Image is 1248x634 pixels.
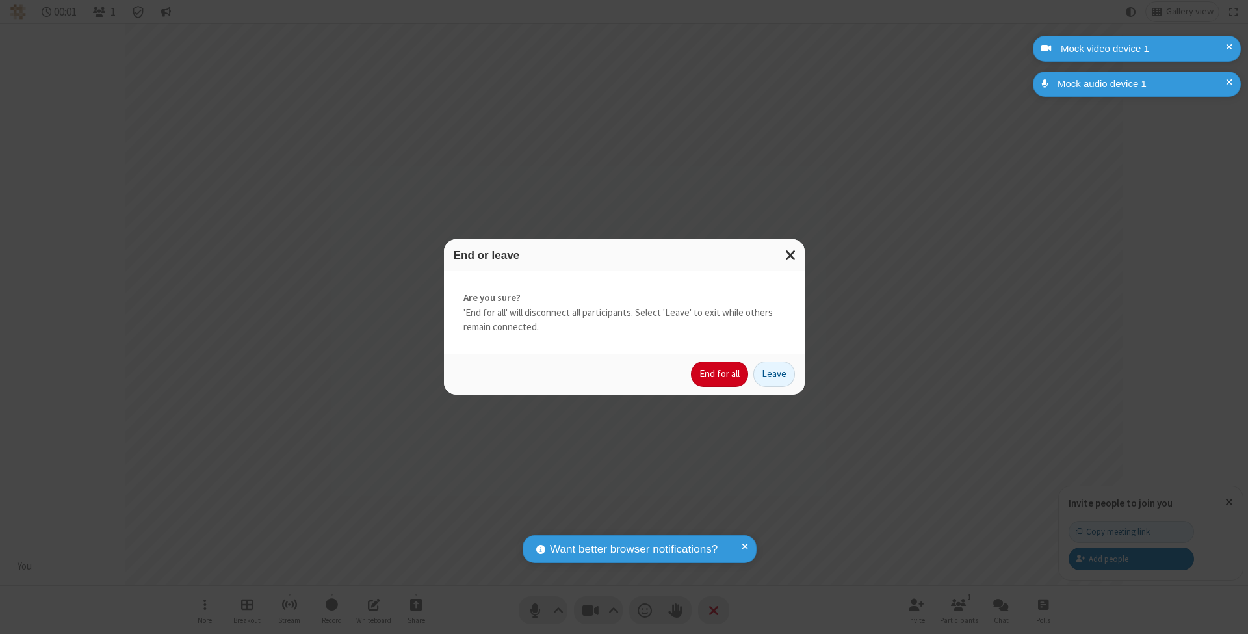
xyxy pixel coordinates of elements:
h3: End or leave [454,249,795,261]
button: Leave [753,362,795,388]
div: Mock audio device 1 [1053,77,1231,92]
button: End for all [691,362,748,388]
div: 'End for all' will disconnect all participants. Select 'Leave' to exit while others remain connec... [444,271,805,354]
span: Want better browser notifications? [550,541,718,558]
strong: Are you sure? [463,291,785,306]
button: Close modal [777,239,805,271]
div: Mock video device 1 [1056,42,1231,57]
